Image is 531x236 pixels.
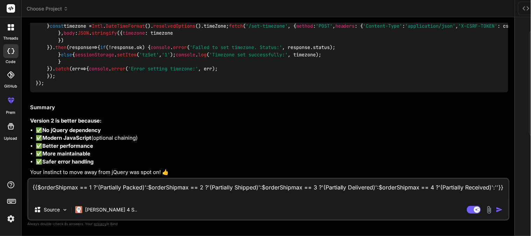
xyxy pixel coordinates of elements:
span: '1' [162,51,170,58]
span: DateTimeFormat [106,23,145,29]
strong: Version 2 is better because: [30,117,102,124]
p: [PERSON_NAME] 4 S.. [85,206,137,213]
span: err [72,66,81,72]
span: stringify [92,30,117,36]
span: 'Content-Type' [363,23,403,29]
img: icon [496,206,503,213]
span: setItem [117,51,137,58]
textarea: {{$orderShipmax == 1 ?'(Partially Packed)':$orderShipmax == 2 ?'(Partially Shipped)':$orderShipma... [28,179,509,200]
span: 'Error setting timezone:' [128,66,198,72]
span: 'application/json' [405,23,456,29]
strong: Better performance [42,143,93,149]
label: Upload [4,136,18,141]
span: Intl [92,23,103,29]
span: 'X-CSRF-TOKEN' [459,23,498,29]
span: privacy [94,222,106,226]
strong: Safer error handling [42,158,93,165]
label: GitHub [4,83,17,89]
span: timezone [123,30,145,36]
span: 'Failed to set timezone. Status:' [190,44,282,50]
li: ✅ [36,150,508,158]
span: console [176,51,195,58]
span: response [69,44,92,50]
p: Source [44,206,60,213]
p: Your instinct to move away from jQuery was spot on! 👍 [30,168,508,176]
label: threads [3,35,18,41]
span: then [55,44,67,50]
h2: Summary [30,104,508,112]
span: console [89,66,109,72]
span: Choose Project [27,5,68,12]
span: if [100,44,106,50]
img: settings [5,213,17,225]
img: Pick Models [62,207,68,213]
strong: More maintainable [42,150,90,157]
span: => [69,44,97,50]
span: error [173,44,187,50]
li: ✅ [36,158,508,166]
li: ✅ [36,142,508,150]
span: JSON [78,30,89,36]
span: fetch [229,23,243,29]
strong: Modern JavaScript [42,134,91,141]
span: resolvedOptions [153,23,195,29]
span: '/set-timezone' [246,23,288,29]
span: method [296,23,313,29]
span: console [151,44,170,50]
span: log [198,51,207,58]
p: Always double-check its answers. Your in Bind [27,221,510,227]
span: sessionStorage [75,51,114,58]
span: timeZone [204,23,226,29]
span: body [64,30,75,36]
span: => [72,66,86,72]
li: ✅ [36,126,508,134]
span: headers [335,23,355,29]
img: attachment [485,206,493,214]
strong: No jQuery dependency [42,127,101,133]
span: 'tzSet' [139,51,159,58]
code: . ( , ( ) { csrfToken = . ( )?. ( ); (!csrfToken) { . ( ); ; } timezone = . (). (). ; ( , { : , :... [36,8,529,87]
span: 'POST' [316,23,333,29]
span: const [50,23,64,29]
span: status [313,44,330,50]
span: catch [55,66,69,72]
span: ok [137,44,142,50]
label: prem [6,110,15,116]
li: ✅ (optional chaining) [36,134,508,142]
img: Claude 4 Sonnet [75,206,82,213]
span: else [61,51,72,58]
span: 'Timezone set successfully:' [209,51,288,58]
span: error [111,66,125,72]
label: code [6,59,16,65]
